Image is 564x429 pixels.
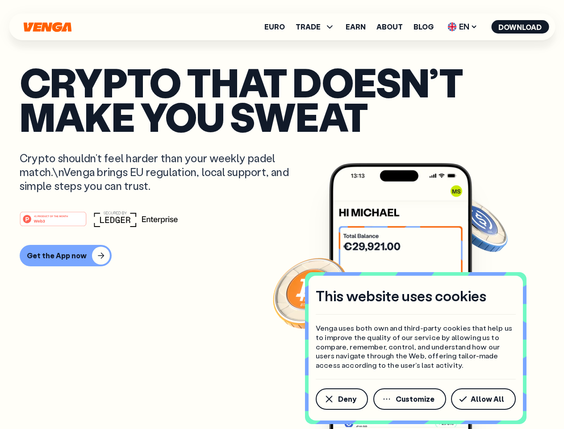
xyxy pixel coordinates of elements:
a: Get the App now [20,245,544,266]
tspan: Web3 [34,218,45,223]
span: TRADE [296,23,321,30]
div: Get the App now [27,251,87,260]
span: TRADE [296,21,335,32]
h4: This website uses cookies [316,286,486,305]
button: Deny [316,388,368,410]
p: Crypto shouldn’t feel harder than your weekly padel match.\nVenga brings EU regulation, local sup... [20,151,302,193]
a: About [376,23,403,30]
button: Allow All [451,388,516,410]
a: #1 PRODUCT OF THE MONTHWeb3 [20,217,87,228]
p: Crypto that doesn’t make you sweat [20,65,544,133]
span: EN [444,20,480,34]
span: Deny [338,395,356,403]
svg: Home [22,22,72,32]
span: Customize [396,395,434,403]
img: Bitcoin [271,252,351,333]
a: Euro [264,23,285,30]
button: Get the App now [20,245,112,266]
p: Venga uses both own and third-party cookies that help us to improve the quality of our service by... [316,324,516,370]
span: Allow All [471,395,504,403]
button: Download [491,20,549,34]
img: USDC coin [445,192,510,257]
tspan: #1 PRODUCT OF THE MONTH [34,214,68,217]
img: flag-uk [447,22,456,31]
a: Blog [414,23,434,30]
a: Earn [346,23,366,30]
button: Customize [373,388,446,410]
